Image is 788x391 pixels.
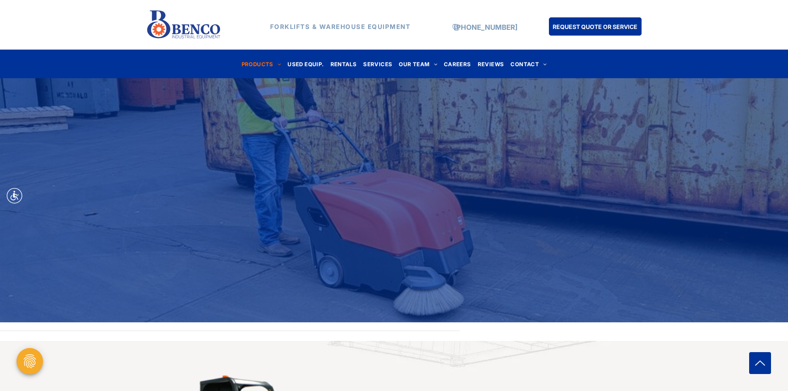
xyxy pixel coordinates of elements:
[395,58,441,70] a: OUR TEAM
[238,58,285,70] a: PRODUCTS
[270,23,411,31] strong: FORKLIFTS & WAREHOUSE EQUIPMENT
[284,58,327,70] a: USED EQUIP.
[553,19,637,34] span: REQUEST QUOTE OR SERVICE
[327,58,360,70] a: RENTALS
[474,58,508,70] a: REVIEWS
[441,58,474,70] a: CAREERS
[360,58,395,70] a: SERVICES
[549,17,642,36] a: REQUEST QUOTE OR SERVICE
[454,23,517,31] a: [PHONE_NUMBER]
[507,58,550,70] a: CONTACT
